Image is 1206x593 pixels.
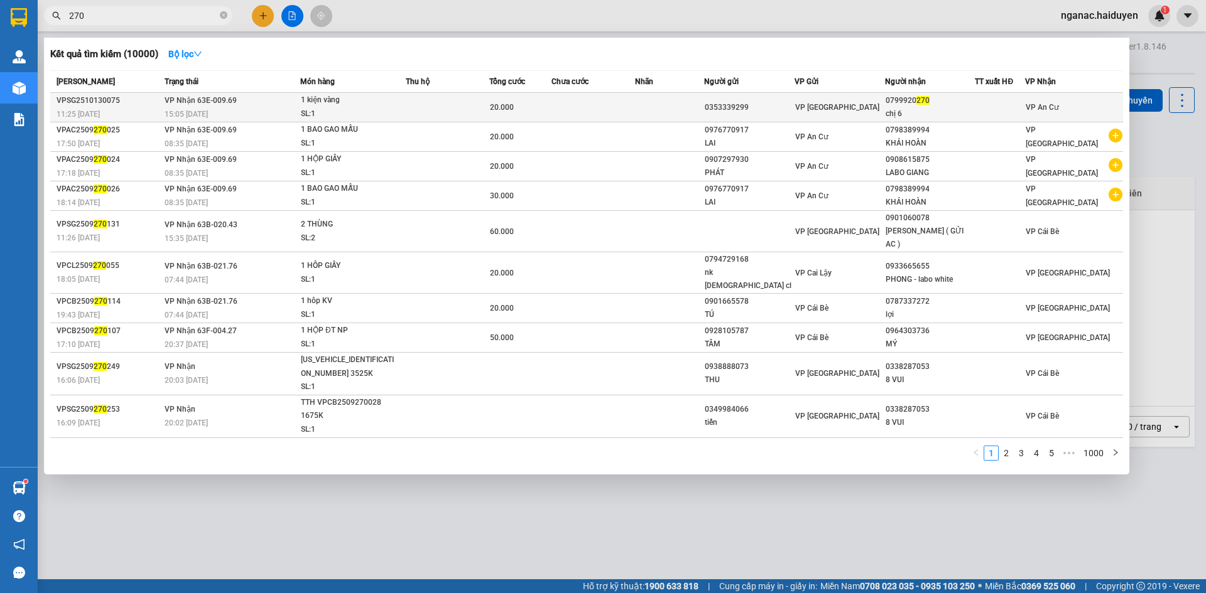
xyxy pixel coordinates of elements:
div: SL: 1 [301,338,395,351]
div: 0938888073 [705,360,794,373]
span: VP Cái Bè [1026,369,1059,378]
span: VP An Cư [1026,103,1059,112]
span: VP [GEOGRAPHIC_DATA] [795,369,879,378]
li: Next 5 Pages [1059,446,1079,461]
div: 2 THÙNG [301,218,395,232]
span: 270 [916,96,930,105]
span: plus-circle [1109,129,1122,142]
span: VP Cái Bè [795,304,828,313]
span: VP Nhận [165,362,195,371]
div: nk [DEMOGRAPHIC_DATA] cl [705,266,794,292]
span: 11:26 [DATE] [57,233,100,242]
div: KHẢI HOÀN [886,137,975,150]
span: 270 [94,405,107,414]
li: 4 [1029,446,1044,461]
span: VP Nhận 63E-009.69 [165,155,237,164]
span: VP Cái Bè [795,333,828,342]
img: solution-icon [13,113,26,126]
div: SL: 1 [301,380,395,394]
span: 11:25 [DATE] [57,110,100,119]
span: 15:35 [DATE] [165,234,208,243]
div: chị 6 [886,107,975,120]
span: 20:02 [DATE] [165,419,208,427]
span: Chưa cước [551,77,589,86]
div: 0901665578 [705,295,794,308]
span: 20:03 [DATE] [165,376,208,385]
img: warehouse-icon [13,50,26,63]
div: 1 HỘP GIẤY [301,152,395,166]
div: SL: 1 [301,196,395,210]
span: down [193,50,202,58]
a: 5 [1045,446,1058,460]
div: 0798389994 [886,124,975,137]
span: VP Cai Lậy [795,269,832,277]
span: 60.000 [490,227,514,236]
input: Tìm tên, số ĐT hoặc mã đơn [69,9,217,23]
span: 17:10 [DATE] [57,340,100,349]
span: 20:37 [DATE] [165,340,208,349]
div: [PERSON_NAME] ( GỬI AC ) [886,225,975,251]
span: VP Nhận 63B-020.43 [165,220,237,229]
span: VP [GEOGRAPHIC_DATA] [1026,126,1098,148]
span: message [13,567,25,579]
span: notification [13,538,25,550]
div: VPAC2509 026 [57,183,161,196]
span: 20.000 [490,269,514,277]
button: left [969,446,984,461]
span: 50.000 [490,333,514,342]
div: tiến [705,416,794,429]
span: 08:35 [DATE] [165,139,208,148]
span: VP Nhận [1025,77,1056,86]
span: VP [GEOGRAPHIC_DATA] [1026,333,1110,342]
span: VP An Cư [795,132,828,141]
span: Trạng thái [165,77,198,86]
li: Previous Page [969,446,984,461]
span: TT xuất HĐ [975,77,1013,86]
span: 270 [93,261,106,270]
span: VP [GEOGRAPHIC_DATA] [1026,304,1110,313]
div: 0338287053 [886,403,975,416]
span: VP Cái Bè [1026,227,1059,236]
div: VPSG2509 253 [57,403,161,416]
div: SL: 1 [301,308,395,322]
span: VP [GEOGRAPHIC_DATA] [795,103,879,112]
div: SL: 1 [301,166,395,180]
span: 20.000 [490,132,514,141]
span: 270 [94,326,107,335]
h3: Kết quả tìm kiếm ( 10000 ) [50,48,158,61]
div: VPAC2509 025 [57,124,161,137]
div: KHẢI HOÀN [886,196,975,209]
div: MÝ [886,338,975,351]
li: 3 [1014,446,1029,461]
a: 2 [999,446,1013,460]
span: 15:05 [DATE] [165,110,208,119]
div: 0907297930 [705,153,794,166]
div: VPSG2509 131 [57,218,161,231]
span: plus-circle [1109,158,1122,172]
div: LAI [705,137,794,150]
span: Người nhận [885,77,926,86]
span: 20.000 [490,304,514,313]
div: 1 BAO GAO MẪU [301,182,395,196]
div: 0349984066 [705,403,794,416]
span: 270 [94,155,107,164]
a: 4 [1029,446,1043,460]
sup: 1 [24,479,28,483]
div: 0976770917 [705,183,794,196]
div: 1 BAO GAO MẪU [301,123,395,137]
span: VP Nhận 63E-009.69 [165,184,237,193]
strong: Bộ lọc [168,49,202,59]
div: 0964303736 [886,324,975,338]
div: VPCL2509 055 [57,259,161,272]
div: 1 kiện vàng [301,93,395,107]
span: Người gửi [704,77,739,86]
div: VPAC2509 024 [57,153,161,166]
div: 0353339299 [705,101,794,114]
div: 8 VUI [886,373,975,387]
div: 0798389994 [886,183,975,196]
div: 0928105787 [705,324,794,338]
span: VP An Cư [795,191,828,200]
span: [PERSON_NAME] [57,77,115,86]
span: VP An Cư [795,162,828,171]
div: [US_VEHICLE_IDENTIFICATION_NUMBER] 3525K [301,353,395,380]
